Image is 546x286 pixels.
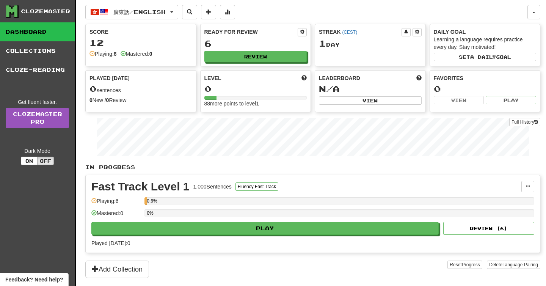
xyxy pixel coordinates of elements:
[319,74,360,82] span: Leaderboard
[91,197,141,210] div: Playing: 6
[235,182,278,191] button: Fluency Fast Track
[113,9,166,15] span: / English
[21,157,38,165] button: On
[204,74,221,82] span: Level
[106,97,109,103] strong: 0
[21,8,70,15] div: Clozemaster
[114,51,117,57] strong: 6
[193,183,232,190] div: 1,000 Sentences
[6,147,69,155] div: Dark Mode
[220,5,235,19] button: More stats
[204,84,307,94] div: 0
[462,262,480,267] span: Progress
[434,96,484,104] button: View
[509,118,540,126] button: Full History
[486,96,536,104] button: Play
[89,83,97,94] span: 0
[319,28,402,36] div: Streak
[6,108,69,128] a: ClozemasterPro
[37,157,54,165] button: Off
[89,96,192,104] div: New / Review
[6,98,69,106] div: Get fluent faster.
[85,163,540,171] p: In Progress
[182,5,197,19] button: Search sentences
[85,261,149,278] button: Add Collection
[89,28,192,36] div: Score
[416,74,422,82] span: This week in points, UTC
[319,39,422,49] div: Day
[434,53,537,61] button: Seta dailygoal
[319,38,326,49] span: 1
[91,181,190,192] div: Fast Track Level 1
[502,262,538,267] span: Language Pairing
[319,96,422,105] button: View
[443,222,534,235] button: Review (6)
[201,5,216,19] button: Add sentence to collection
[124,9,129,15] ruby: 話
[470,54,496,60] span: a daily
[91,240,130,246] span: Played [DATE]: 0
[89,84,192,94] div: sentences
[434,74,537,82] div: Favorites
[434,36,537,51] div: Learning a language requires practice every day. Stay motivated!
[434,28,537,36] div: Daily Goal
[149,51,152,57] strong: 0
[85,5,178,19] button: 廣東話/English
[204,100,307,107] div: 88 more points to level 1
[91,222,439,235] button: Play
[301,74,307,82] span: Score more points to level up
[204,28,298,36] div: Ready for Review
[89,74,130,82] span: Played [DATE]
[89,97,93,103] strong: 0
[434,84,537,94] div: 0
[89,50,117,58] div: Playing:
[113,9,119,15] ruby: 廣
[91,209,141,222] div: Mastered: 0
[204,39,307,48] div: 6
[119,9,124,15] ruby: 東
[319,83,340,94] span: N/A
[342,30,357,35] a: (CEST)
[204,51,307,62] button: Review
[5,276,63,283] span: Open feedback widget
[89,38,192,47] div: 12
[487,261,540,269] button: DeleteLanguage Pairing
[447,261,482,269] button: ResetProgress
[121,50,152,58] div: Mastered:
